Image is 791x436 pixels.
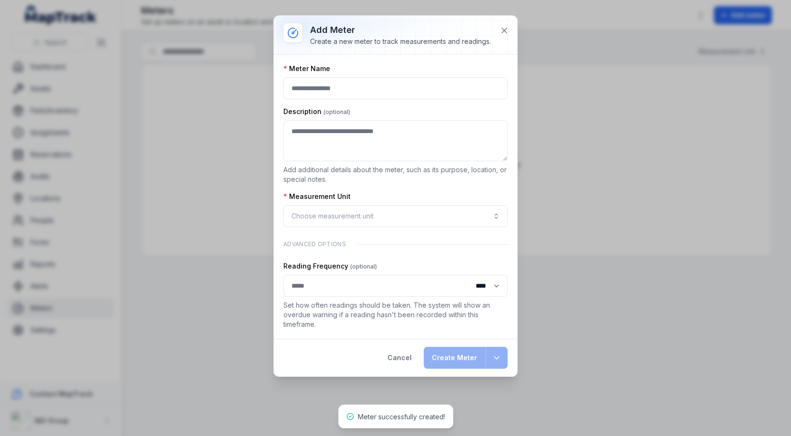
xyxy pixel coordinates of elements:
[283,235,508,254] div: Advanced Options
[358,413,445,421] span: Meter successfully created!
[283,64,330,73] label: Meter Name
[283,192,351,201] label: Measurement Unit
[283,275,508,297] input: :rmu:-form-item-label
[283,165,508,184] p: Add additional details about the meter, such as its purpose, location, or special notes.
[283,261,377,271] label: Reading Frequency
[310,23,491,37] h3: Add meter
[283,205,508,227] button: Choose measurement unit
[283,120,508,161] textarea: :rmp:-form-item-label
[379,347,420,369] button: Cancel
[283,107,350,116] label: Description
[283,301,508,329] p: Set how often readings should be taken. The system will show an overdue warning if a reading hasn...
[310,37,491,46] div: Create a new meter to track measurements and readings.
[283,77,508,99] input: :rmo:-form-item-label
